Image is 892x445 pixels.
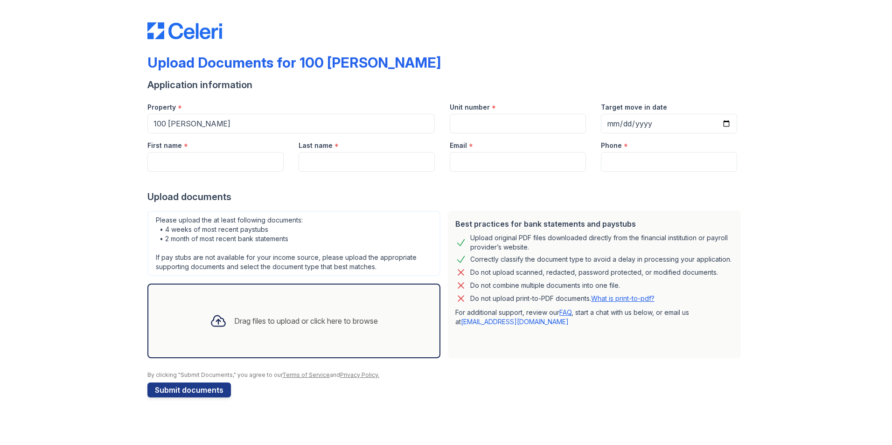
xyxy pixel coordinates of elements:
label: Last name [299,141,333,150]
p: For additional support, review our , start a chat with us below, or email us at [455,308,733,327]
p: Do not upload print-to-PDF documents. [470,294,655,303]
a: FAQ [559,308,571,316]
div: By clicking "Submit Documents," you agree to our and [147,371,745,379]
div: Do not upload scanned, redacted, password protected, or modified documents. [470,267,718,278]
div: Upload Documents for 100 [PERSON_NAME] [147,54,441,71]
div: Upload documents [147,190,745,203]
label: Target move in date [601,103,667,112]
a: Privacy Policy. [340,371,379,378]
label: First name [147,141,182,150]
label: Phone [601,141,622,150]
div: Correctly classify the document type to avoid a delay in processing your application. [470,254,732,265]
label: Property [147,103,176,112]
label: Email [450,141,467,150]
a: [EMAIL_ADDRESS][DOMAIN_NAME] [461,318,569,326]
a: What is print-to-pdf? [591,294,655,302]
div: Do not combine multiple documents into one file. [470,280,620,291]
button: Submit documents [147,382,231,397]
img: CE_Logo_Blue-a8612792a0a2168367f1c8372b55b34899dd931a85d93a1a3d3e32e68fde9ad4.png [147,22,222,39]
div: Application information [147,78,745,91]
div: Best practices for bank statements and paystubs [455,218,733,229]
div: Drag files to upload or click here to browse [234,315,378,327]
a: Terms of Service [282,371,330,378]
div: Please upload the at least following documents: • 4 weeks of most recent paystubs • 2 month of mo... [147,211,440,276]
div: Upload original PDF files downloaded directly from the financial institution or payroll provider’... [470,233,733,252]
label: Unit number [450,103,490,112]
